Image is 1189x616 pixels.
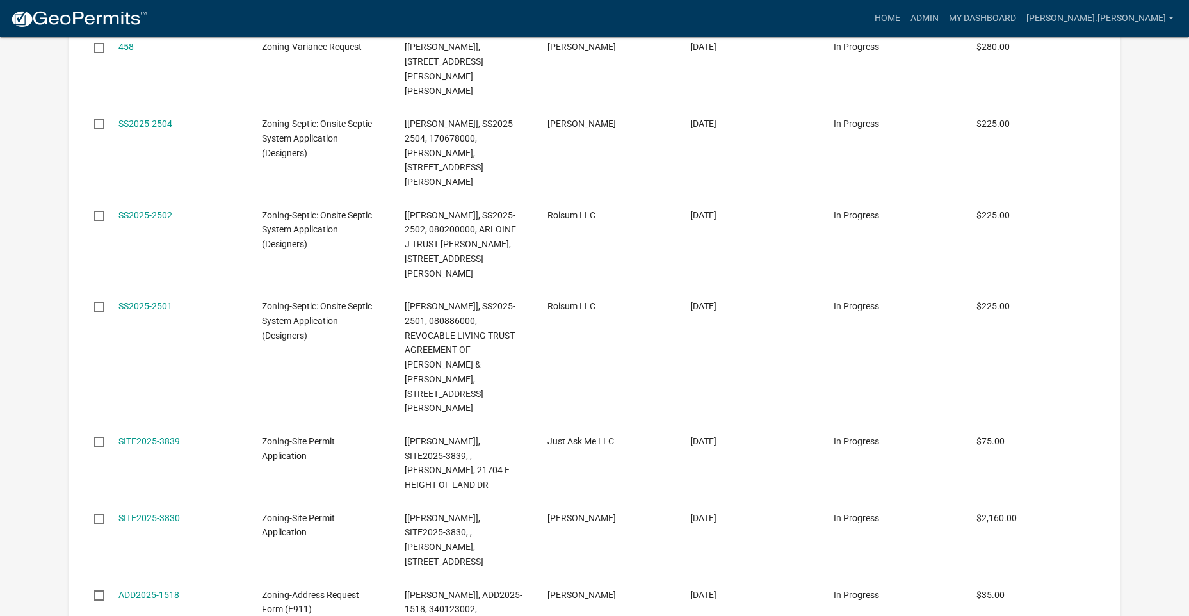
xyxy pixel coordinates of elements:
span: $2,160.00 [976,513,1017,523]
span: 09/04/2025 [690,42,716,52]
span: In Progress [834,590,879,600]
span: Zoning-Septic: Onsite Septic System Application (Designers) [262,210,372,250]
span: In Progress [834,301,879,311]
span: Zoning-Site Permit Application [262,436,335,461]
span: 09/03/2025 [690,301,716,311]
span: In Progress [834,42,879,52]
span: $75.00 [976,436,1005,446]
span: [Susan Rockwell], 458, , PAUL W & JULIE STANGL, 25433 PARK TRL [405,42,483,95]
span: dan stall [547,513,616,523]
span: Zoning-Septic: Onsite Septic System Application (Designers) [262,118,372,158]
a: SS2025-2501 [118,301,172,311]
span: [Jeff Rusness], SS2025-2502, 080200000, ARLOINE J TRUST SWANSON, 27242 LITTLE FLOYD LAKE RD [405,210,516,279]
span: Roisum LLC [547,210,595,220]
span: 09/03/2025 [690,118,716,129]
span: Zoning-Septic: Onsite Septic System Application (Designers) [262,301,372,341]
span: In Progress [834,436,879,446]
span: [Tyler Lindsay], SITE2025-3839, , BRUCE NOENNIG, 21704 E HEIGHT OF LAND DR [405,436,510,490]
span: Just Ask Me LLC [547,436,614,446]
span: 08/25/2025 [690,590,716,600]
span: In Progress [834,118,879,129]
a: SS2025-2504 [118,118,172,129]
span: 08/28/2025 [690,513,716,523]
span: 09/03/2025 [690,210,716,220]
a: 458 [118,42,134,52]
span: Charles J Jensen [547,590,616,600]
span: Dylan Hensch [547,118,616,129]
a: ADD2025-1518 [118,590,179,600]
span: In Progress [834,513,879,523]
span: Roisum LLC [547,301,595,311]
span: [Jeff Rusness], SS2025-2504, 170678000, JOHN BRAUN, 12114 GILBERTSON PLACE [405,118,515,187]
span: In Progress [834,210,879,220]
span: $225.00 [976,210,1010,220]
span: $225.00 [976,118,1010,129]
span: $35.00 [976,590,1005,600]
span: [Tyler Lindsay], SITE2025-3830, , LYLE RANSTROM, 16444 MAPLE RIDGE RD [405,513,483,567]
span: Paul W Stangl [547,42,616,52]
span: 09/02/2025 [690,436,716,446]
span: $280.00 [976,42,1010,52]
span: Zoning-Address Request Form (E911) [262,590,359,615]
a: SS2025-2502 [118,210,172,220]
a: SITE2025-3839 [118,436,180,446]
span: Zoning-Variance Request [262,42,362,52]
a: Admin [905,6,944,31]
span: $225.00 [976,301,1010,311]
a: SITE2025-3830 [118,513,180,523]
span: [Jeff Rusness], SS2025-2501, 080886000, REVOCABLE LIVING TRUST AGREEMENT OF GREGG ALLEN SWANSON &... [405,301,515,413]
a: My Dashboard [944,6,1021,31]
span: Zoning-Site Permit Application [262,513,335,538]
a: [PERSON_NAME].[PERSON_NAME] [1021,6,1179,31]
a: Home [870,6,905,31]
